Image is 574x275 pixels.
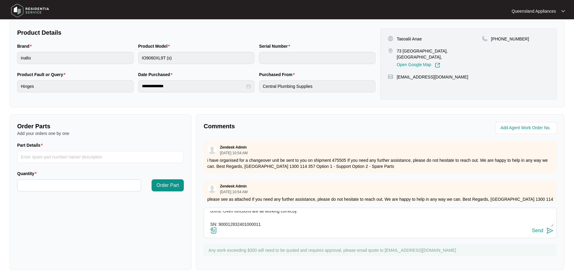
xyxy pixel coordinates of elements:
input: Brand [17,52,133,64]
p: Taeoalii Anae [397,36,422,42]
p: 73 [GEOGRAPHIC_DATA], [GEOGRAPHIC_DATA], [397,48,482,60]
p: [EMAIL_ADDRESS][DOMAIN_NAME] [397,74,468,80]
img: residentia service logo [9,2,51,20]
img: file-attachment-doc.svg [210,227,217,234]
input: Quantity [17,180,141,191]
p: Queensland Appliances [512,8,556,14]
p: Zendesk Admin [220,184,247,189]
span: Order Part [156,182,179,189]
label: Brand [17,43,34,49]
button: Order Part [152,179,184,191]
p: Product Details [17,28,375,37]
label: Date Purchased [138,72,175,78]
img: map-pin [482,36,488,41]
p: Add your orders one by one [17,130,184,136]
label: Part Details [17,142,45,148]
p: Zendesk Admin [220,145,247,150]
img: user.svg [208,145,217,154]
label: Product Model [138,43,172,49]
label: Product Fault or Query [17,72,68,78]
p: please see as attached If you need any further assistance, please do not hesitate to reach out. W... [207,196,553,208]
img: map-pin [388,48,393,53]
input: Add Agent Work Order No. [500,124,553,132]
p: Order Parts [17,122,184,130]
a: Open Google Map [397,62,440,68]
input: Part Details [17,151,184,163]
img: user.svg [208,184,217,193]
p: [DATE] 10:54 AM [220,151,248,155]
div: Send [532,228,543,233]
img: send-icon.svg [546,227,554,234]
p: Any work exceeding $300 will need to be quoted and requires approval, please email quote to [EMAI... [209,247,554,253]
img: Link-External [435,62,440,68]
p: i have organised for a changeover unit be sent to you on shipment 475505 If you need any further ... [207,157,553,169]
input: Product Model [138,52,255,64]
textarea: Called to install changeover oven. IO9060XL9T(s). Tech attended and installed the replacement ove... [207,211,554,227]
label: Quantity [17,171,39,177]
input: Date Purchased [142,83,246,89]
input: Serial Number [259,52,375,64]
p: Comments [204,122,376,130]
label: Serial Number [259,43,292,49]
img: map-pin [388,74,393,79]
input: Purchased From [259,80,375,92]
img: dropdown arrow [561,10,565,13]
label: Purchased From [259,72,297,78]
input: Product Fault or Query [17,80,133,92]
p: [DATE] 10:54 AM [220,190,248,194]
p: [PHONE_NUMBER] [491,36,529,42]
button: Send [532,227,554,235]
img: user-pin [388,36,393,41]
